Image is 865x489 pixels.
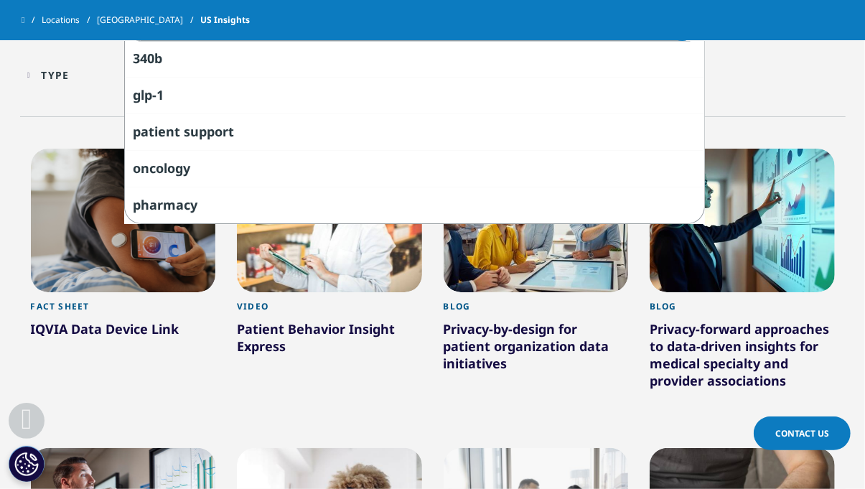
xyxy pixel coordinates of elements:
[41,68,69,82] div: Type facet.
[184,123,234,140] span: support
[9,446,45,482] button: Cookies Settings
[200,7,250,33] span: US Insights
[237,320,422,360] div: Patient Behavior Insight Express
[775,427,829,439] span: Contact Us
[134,50,163,67] span: 340b
[650,292,835,427] a: Blog Privacy-forward approaches to data-driven insights for medical specialty and provider associ...
[125,41,704,77] div: 340b
[42,7,97,33] a: Locations
[134,123,181,140] span: patient
[650,301,835,320] div: Blog
[31,320,216,343] div: IQVIA Data Device Link
[125,187,704,223] div: pharmacy
[134,196,198,213] span: pharmacy
[237,301,422,320] div: Video
[125,150,704,187] div: oncology
[650,320,835,395] div: Privacy-forward approaches to data-driven insights for medical specialty and provider associations
[134,159,191,177] span: oncology
[124,41,705,224] div: Search Suggestions
[125,113,704,150] div: patient support
[31,301,216,320] div: Fact Sheet
[444,292,629,409] a: Blog Privacy-by-design for patient organization data initiatives
[31,292,216,375] a: Fact Sheet IQVIA Data Device Link
[754,416,851,450] a: Contact Us
[134,86,164,103] span: glp-1
[444,320,629,378] div: Privacy-by-design for patient organization data initiatives
[444,301,629,320] div: Blog
[237,292,422,392] a: Video Patient Behavior Insight Express
[125,77,704,113] div: glp-1
[97,7,200,33] a: [GEOGRAPHIC_DATA]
